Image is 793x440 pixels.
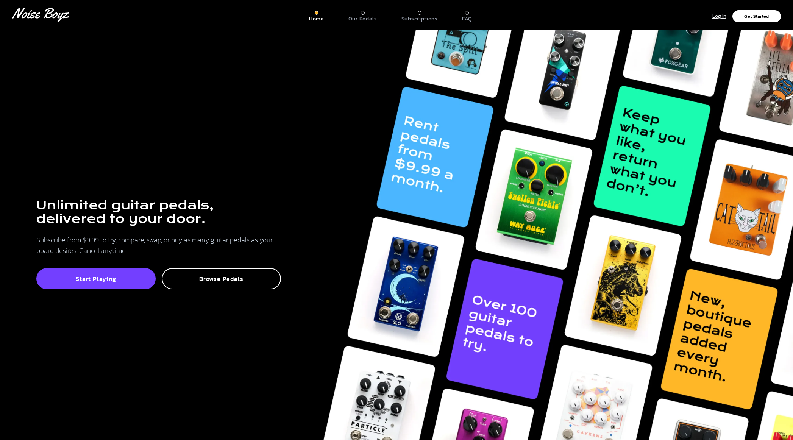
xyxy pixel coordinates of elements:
p: Log In [712,12,726,21]
p: Browse Pedals [170,275,273,282]
p: Subscriptions [401,16,438,22]
p: Our Pedals [348,16,377,22]
a: Home [309,8,324,22]
a: FAQ [462,8,472,22]
p: FAQ [462,16,472,22]
p: Home [309,16,324,22]
p: Start Playing [45,275,147,282]
p: Subscribe from $9.99 to try, compare, swap, or buy as many guitar pedals as your board desires. C... [36,235,281,256]
button: Get Started [732,10,781,22]
a: Subscriptions [401,8,438,22]
p: Get Started [744,14,769,19]
h1: Unlimited guitar pedals, delivered to your door. [36,198,281,226]
a: Our Pedals [348,8,377,22]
